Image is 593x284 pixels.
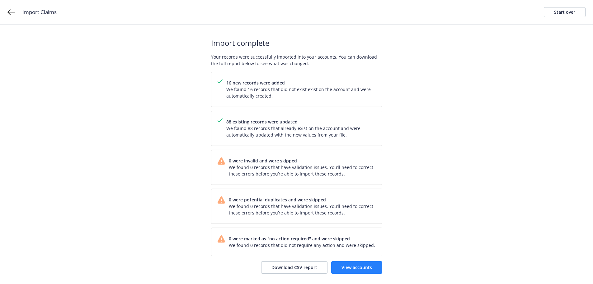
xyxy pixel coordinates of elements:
span: Import Claims [22,8,57,16]
span: We found 88 records that already exist on the account and were automatically updated with the new... [226,125,376,138]
span: 0 were marked as "no action required" and were skipped [229,235,375,242]
div: Start over [554,7,575,17]
span: We found 0 records that have validation issues. You’ll need to correct these errors before you’re... [229,164,376,177]
button: Download CSV report [261,261,327,274]
span: Download CSV report [271,264,317,270]
span: View accounts [341,264,372,270]
span: We found 0 records that did not require any action and were skipped. [229,242,375,248]
span: We found 0 records that have validation issues. You’ll need to correct these errors before you’re... [229,203,376,216]
span: Your records were successfully imported into your accounts. You can download the full report belo... [211,54,382,67]
span: 88 existing records were updated [226,118,376,125]
a: View accounts [331,261,382,274]
span: 0 were invalid and were skipped [229,157,376,164]
a: Start over [544,7,586,17]
span: 16 new records were added [226,79,376,86]
span: 0 were potential duplicates and were skipped [229,196,376,203]
span: Import complete [211,37,382,49]
span: We found 16 records that did not exist exist on the account and were automatically created. [226,86,376,99]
